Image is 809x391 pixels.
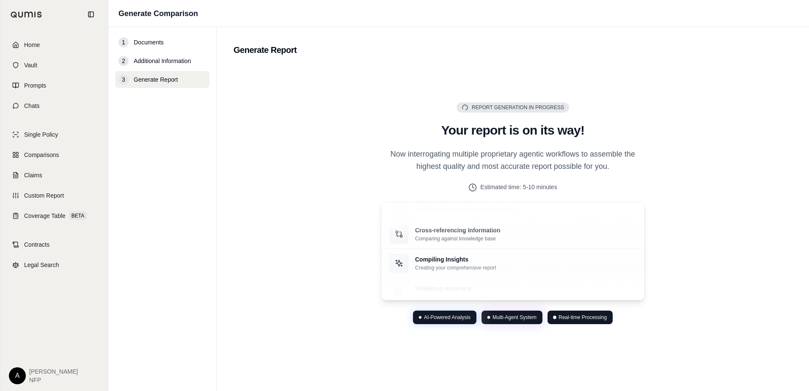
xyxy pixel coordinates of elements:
a: Home [6,36,103,54]
span: [PERSON_NAME] [29,367,78,376]
span: Comparisons [24,151,59,159]
p: Extracting Key Data Points [415,197,515,205]
img: Qumis Logo [11,11,42,18]
span: Additional Information [134,57,191,65]
span: Single Policy [24,130,58,139]
div: 3 [118,74,129,85]
a: Comparisons [6,146,103,164]
a: Chats [6,96,103,115]
a: Prompts [6,76,103,95]
button: Collapse sidebar [84,8,98,21]
p: Creating your comprehensive report [415,264,496,271]
span: Contracts [24,240,50,249]
div: 1 [118,37,129,47]
span: BETA [69,212,87,220]
p: Comparing against knowledge base [415,235,500,242]
p: Identifying and organizing crucial information [415,206,515,213]
span: Home [24,41,40,49]
a: Contracts [6,235,103,254]
span: Generate Report [134,75,178,84]
span: Real-time Processing [559,314,607,321]
a: Legal Search [6,256,103,274]
span: Estimated time: 5-10 minutes [480,183,557,192]
div: A [9,367,26,384]
p: Compiling Insights [415,255,496,264]
div: 2 [118,56,129,66]
p: Now interrogating multiple proprietary agentic workflows to assemble the highest quality and most... [381,148,645,173]
span: NFP [29,376,78,384]
a: Coverage TableBETA [6,207,103,225]
span: Documents [134,38,164,47]
p: Ensuring data precision and reliability [415,294,499,300]
span: Custom Report [24,191,64,200]
span: Legal Search [24,261,59,269]
span: Prompts [24,81,46,90]
p: Cross-referencing Information [415,226,500,234]
a: Vault [6,56,103,74]
a: Claims [6,166,103,184]
span: Multi-Agent System [493,314,537,321]
h1: Generate Comparison [118,8,198,19]
a: Single Policy [6,125,103,144]
span: Report Generation in Progress [472,104,564,111]
span: AI-Powered Analysis [424,314,471,321]
h2: Generate Report [234,44,792,56]
span: Coverage Table [24,212,66,220]
p: Validating Accuracy [415,284,499,293]
a: Custom Report [6,186,103,205]
span: Chats [24,102,40,110]
span: Claims [24,171,42,179]
span: Vault [24,61,37,69]
h2: Your report is on its way! [381,123,645,138]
